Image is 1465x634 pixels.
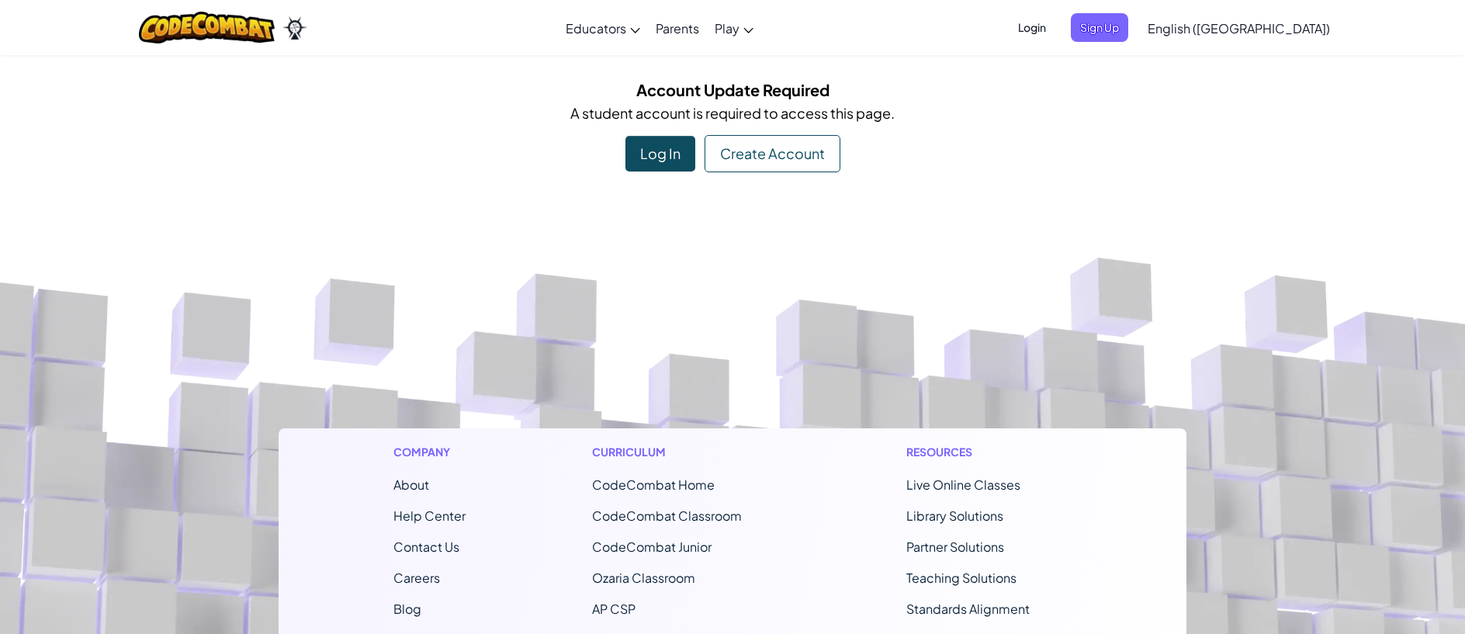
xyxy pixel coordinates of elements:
[592,570,695,586] a: Ozaria Classroom
[906,508,1003,524] a: Library Solutions
[393,444,466,460] h1: Company
[393,539,459,555] span: Contact Us
[705,135,840,172] div: Create Account
[648,7,707,49] a: Parents
[393,476,429,493] a: About
[1071,13,1128,42] button: Sign Up
[290,102,1175,124] p: A student account is required to access this page.
[906,570,1016,586] a: Teaching Solutions
[592,476,715,493] span: CodeCombat Home
[1148,20,1330,36] span: English ([GEOGRAPHIC_DATA])
[1140,7,1338,49] a: English ([GEOGRAPHIC_DATA])
[393,601,421,617] a: Blog
[906,601,1030,617] a: Standards Alignment
[715,20,739,36] span: Play
[566,20,626,36] span: Educators
[282,16,307,40] img: Ozaria
[139,12,275,43] img: CodeCombat logo
[707,7,761,49] a: Play
[625,136,695,171] div: Log In
[592,539,712,555] a: CodeCombat Junior
[393,570,440,586] a: Careers
[906,539,1004,555] a: Partner Solutions
[290,78,1175,102] h5: Account Update Required
[1009,13,1055,42] button: Login
[592,601,636,617] a: AP CSP
[393,508,466,524] a: Help Center
[906,444,1072,460] h1: Resources
[906,476,1020,493] a: Live Online Classes
[558,7,648,49] a: Educators
[592,508,742,524] a: CodeCombat Classroom
[592,444,780,460] h1: Curriculum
